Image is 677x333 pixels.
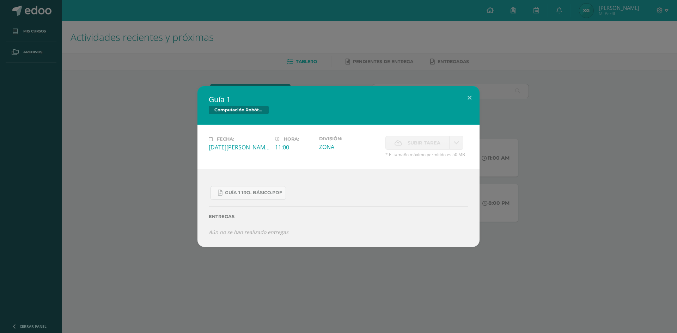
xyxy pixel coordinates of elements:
span: Guía 1 1ro. Básico.pdf [225,190,282,196]
a: Guía 1 1ro. Básico.pdf [211,186,286,200]
span: Fecha: [217,136,234,142]
span: Hora: [284,136,299,142]
a: La fecha de entrega ha expirado [450,136,463,150]
label: La fecha de entrega ha expirado [385,136,450,150]
div: [DATE][PERSON_NAME] [209,143,269,151]
label: Entregas [209,214,468,219]
div: ZONA [319,143,380,151]
span: Subir tarea [408,136,440,149]
span: Computación Robótica [209,106,269,114]
label: División: [319,136,380,141]
span: * El tamaño máximo permitido es 50 MB [385,152,468,158]
i: Aún no se han realizado entregas [209,229,288,235]
h2: Guía 1 [209,94,468,104]
div: 11:00 [275,143,313,151]
button: Close (Esc) [459,86,480,110]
